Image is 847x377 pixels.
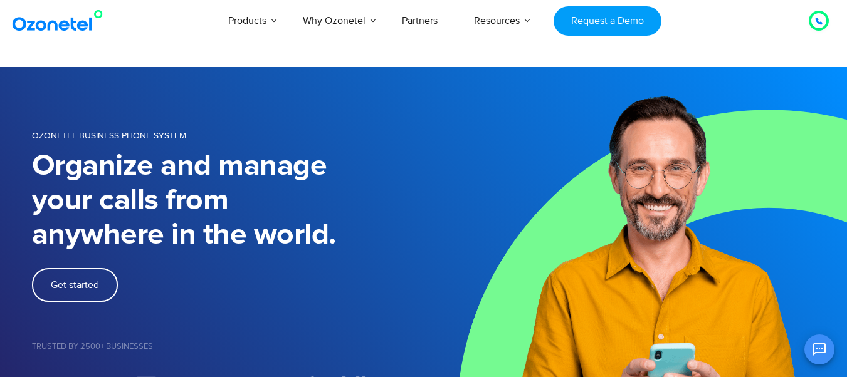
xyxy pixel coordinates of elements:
[32,130,186,141] span: OZONETEL BUSINESS PHONE SYSTEM
[51,280,99,290] span: Get started
[804,334,834,364] button: Open chat
[32,343,424,351] h5: Trusted by 2500+ Businesses
[32,268,118,302] a: Get started
[554,6,661,36] a: Request a Demo
[32,149,424,252] h1: Organize and manage your calls from anywhere in the world.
